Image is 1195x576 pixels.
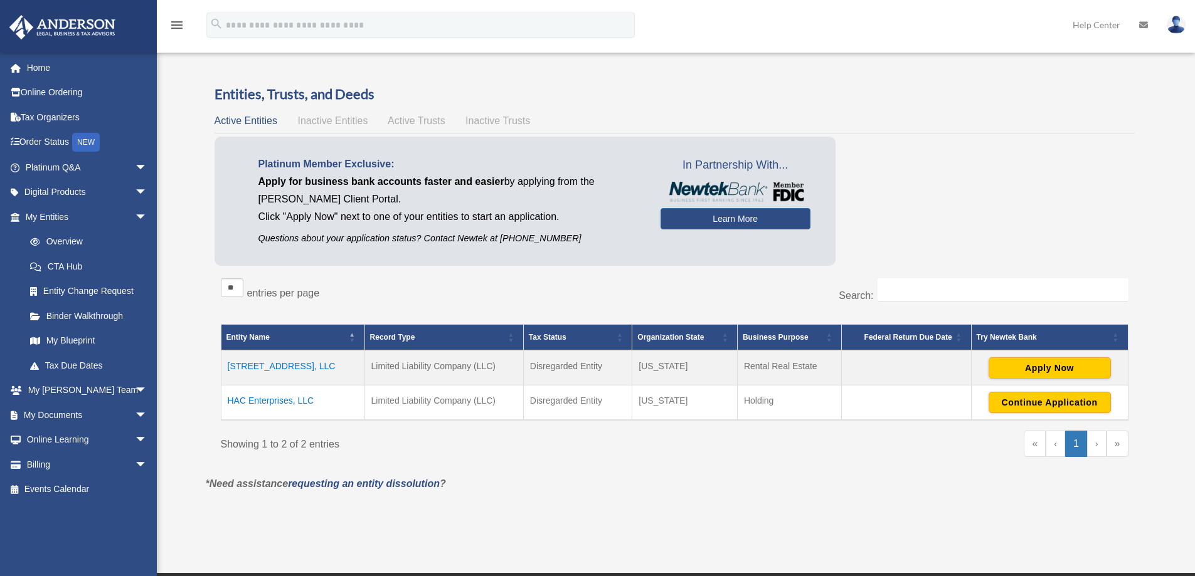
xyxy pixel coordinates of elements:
button: Apply Now [989,357,1111,379]
a: Online Learningarrow_drop_down [9,427,166,453]
span: Active Trusts [388,115,445,126]
span: In Partnership With... [661,155,810,175]
td: [STREET_ADDRESS], LLC [221,350,364,385]
a: Events Calendar [9,477,166,502]
td: Rental Real Estate [737,350,841,385]
span: Record Type [370,333,415,342]
a: Order StatusNEW [9,130,166,155]
a: Home [9,55,166,80]
a: Last [1107,431,1129,457]
a: Online Ordering [9,80,166,105]
td: Disregarded Entity [523,350,632,385]
span: arrow_drop_down [135,452,160,478]
th: Federal Return Due Date: Activate to sort [841,325,971,351]
label: entries per page [247,288,320,298]
th: Organization State: Activate to sort [632,325,738,351]
em: *Need assistance ? [206,478,446,489]
td: Disregarded Entity [523,385,632,421]
span: Apply for business bank accounts faster and easier [258,176,504,187]
span: Inactive Trusts [465,115,530,126]
span: Federal Return Due Date [864,333,952,342]
span: Business Purpose [743,333,809,342]
h3: Entities, Trusts, and Deeds [215,85,1135,104]
a: Overview [18,229,154,254]
a: Entity Change Request [18,279,160,304]
a: Next [1087,431,1107,457]
td: [US_STATE] [632,385,738,421]
th: Record Type: Activate to sort [364,325,523,351]
a: My Entitiesarrow_drop_down [9,204,160,229]
i: menu [169,18,184,33]
a: 1 [1065,431,1087,457]
span: arrow_drop_down [135,155,160,181]
img: NewtekBankLogoSM.png [667,182,804,202]
img: User Pic [1167,16,1186,34]
span: arrow_drop_down [135,427,160,453]
img: Anderson Advisors Platinum Portal [6,15,119,39]
p: Platinum Member Exclusive: [258,155,642,173]
span: arrow_drop_down [135,378,160,404]
a: Digital Productsarrow_drop_down [9,180,166,205]
i: search [210,17,223,31]
a: menu [169,22,184,33]
td: Holding [737,385,841,421]
div: Try Newtek Bank [977,330,1109,345]
p: by applying from the [PERSON_NAME] Client Portal. [258,173,642,208]
span: arrow_drop_down [135,180,160,206]
label: Search: [839,290,873,301]
div: NEW [72,133,100,152]
th: Try Newtek Bank : Activate to sort [971,325,1128,351]
a: My Blueprint [18,328,160,353]
span: Organization State [637,333,704,342]
th: Tax Status: Activate to sort [523,325,632,351]
a: Tax Organizers [9,105,166,130]
span: arrow_drop_down [135,204,160,230]
a: CTA Hub [18,254,160,279]
span: arrow_drop_down [135,402,160,428]
td: Limited Liability Company (LLC) [364,385,523,421]
a: Learn More [661,208,810,229]
p: Questions about your application status? Contact Newtek at [PHONE_NUMBER] [258,231,642,246]
a: Previous [1046,431,1065,457]
a: First [1024,431,1046,457]
a: My [PERSON_NAME] Teamarrow_drop_down [9,378,166,403]
span: Entity Name [226,333,270,342]
a: Platinum Q&Aarrow_drop_down [9,155,166,180]
div: Showing 1 to 2 of 2 entries [221,431,666,453]
button: Continue Application [989,392,1111,413]
p: Click "Apply Now" next to one of your entities to start an application. [258,208,642,226]
span: Inactive Entities [297,115,368,126]
a: requesting an entity dissolution [288,478,440,489]
a: My Documentsarrow_drop_down [9,402,166,427]
span: Active Entities [215,115,277,126]
td: Limited Liability Company (LLC) [364,350,523,385]
a: Billingarrow_drop_down [9,452,166,477]
a: Binder Walkthrough [18,303,160,328]
td: HAC Enterprises, LLC [221,385,364,421]
th: Business Purpose: Activate to sort [737,325,841,351]
td: [US_STATE] [632,350,738,385]
a: Tax Due Dates [18,353,160,378]
span: Tax Status [529,333,566,342]
th: Entity Name: Activate to invert sorting [221,325,364,351]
